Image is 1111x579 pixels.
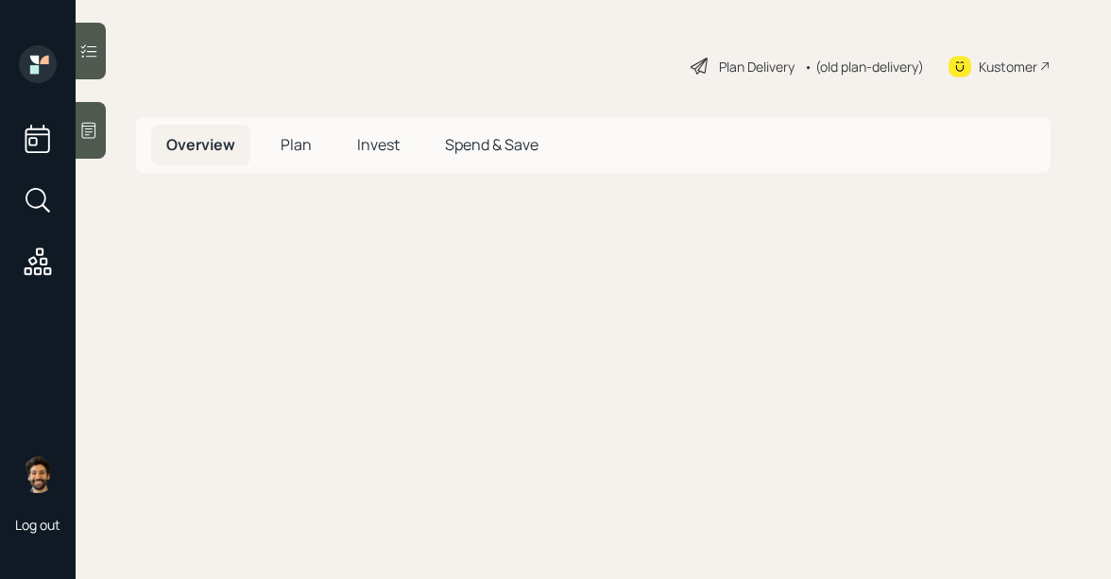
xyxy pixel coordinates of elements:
[166,134,235,155] span: Overview
[357,134,400,155] span: Invest
[19,455,57,493] img: eric-schwartz-headshot.png
[719,57,795,77] div: Plan Delivery
[445,134,538,155] span: Spend & Save
[979,57,1037,77] div: Kustomer
[804,57,924,77] div: • (old plan-delivery)
[281,134,312,155] span: Plan
[15,516,60,534] div: Log out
